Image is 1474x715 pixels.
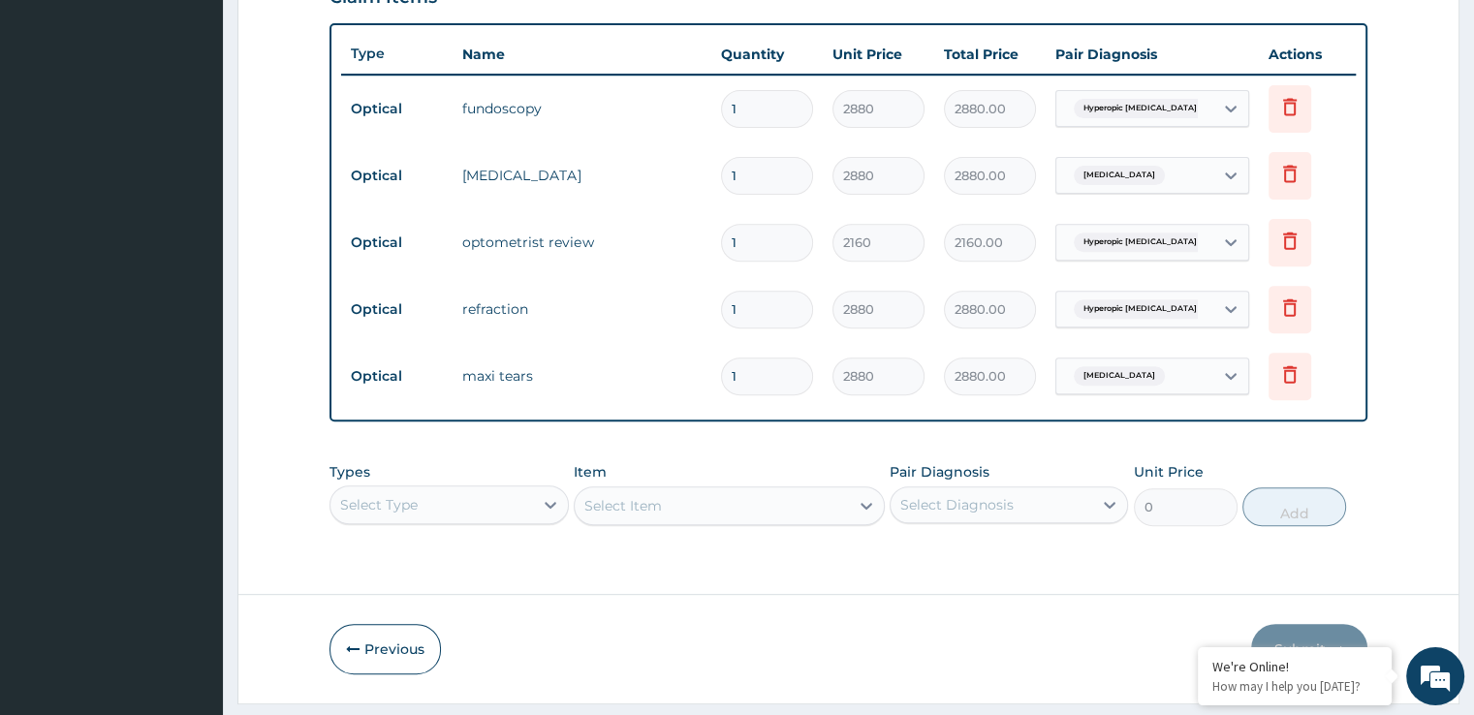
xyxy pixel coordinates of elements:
[1212,658,1377,675] div: We're Online!
[453,357,710,395] td: maxi tears
[453,89,710,128] td: fundoscopy
[341,225,453,261] td: Optical
[1074,299,1207,319] span: Hyperopic [MEDICAL_DATA]
[1074,366,1165,386] span: [MEDICAL_DATA]
[453,35,710,74] th: Name
[340,495,418,514] div: Select Type
[890,462,989,482] label: Pair Diagnosis
[341,292,453,327] td: Optical
[318,10,364,56] div: Minimize live chat window
[1212,678,1377,695] p: How may I help you today?
[112,227,267,422] span: We're online!
[341,91,453,127] td: Optical
[453,223,710,262] td: optometrist review
[1074,166,1165,185] span: [MEDICAL_DATA]
[711,35,823,74] th: Quantity
[1046,35,1259,74] th: Pair Diagnosis
[1242,487,1346,526] button: Add
[341,36,453,72] th: Type
[1259,35,1356,74] th: Actions
[341,358,453,394] td: Optical
[1251,624,1367,674] button: Submit
[453,156,710,195] td: [MEDICAL_DATA]
[934,35,1046,74] th: Total Price
[341,158,453,194] td: Optical
[329,624,441,674] button: Previous
[1074,99,1207,118] span: Hyperopic [MEDICAL_DATA]
[823,35,934,74] th: Unit Price
[10,494,369,562] textarea: Type your message and hit 'Enter'
[101,109,326,134] div: Chat with us now
[1134,462,1204,482] label: Unit Price
[36,97,78,145] img: d_794563401_company_1708531726252_794563401
[900,495,1014,514] div: Select Diagnosis
[329,464,370,481] label: Types
[453,290,710,328] td: refraction
[1074,233,1207,252] span: Hyperopic [MEDICAL_DATA]
[574,462,607,482] label: Item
